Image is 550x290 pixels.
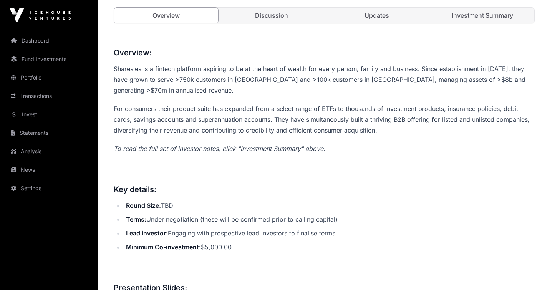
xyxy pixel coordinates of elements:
li: $5,000.00 [124,242,535,252]
p: For consumers their product suite has expanded from a select range of ETFs to thousands of invest... [114,103,535,136]
p: Sharesies is a fintech platform aspiring to be at the heart of wealth for every person, family an... [114,63,535,96]
a: Statements [6,124,92,141]
a: Portfolio [6,69,92,86]
strong: Round Size: [126,202,161,209]
a: Overview [114,7,219,23]
a: Dashboard [6,32,92,49]
a: News [6,161,92,178]
h3: Overview: [114,46,535,59]
strong: : [166,229,168,237]
em: To read the full set of investor notes, click "Investment Summary" above. [114,145,325,152]
strong: Minimum Co-investment: [126,243,201,251]
iframe: Chat Widget [512,253,550,290]
li: Under negotiation (these will be confirmed prior to calling capital) [124,214,535,225]
a: Transactions [6,88,92,104]
a: Discussion [220,8,324,23]
strong: Terms: [126,215,146,223]
a: Settings [6,180,92,197]
a: Updates [325,8,429,23]
strong: Lead investor [126,229,166,237]
h3: Key details: [114,183,535,196]
img: Icehouse Ventures Logo [9,8,71,23]
a: Fund Investments [6,51,92,68]
li: TBD [124,200,535,211]
nav: Tabs [114,8,534,23]
a: Analysis [6,143,92,160]
li: Engaging with prospective lead investors to finalise terms. [124,228,535,239]
a: Investment Summary [431,8,535,23]
a: Invest [6,106,92,123]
